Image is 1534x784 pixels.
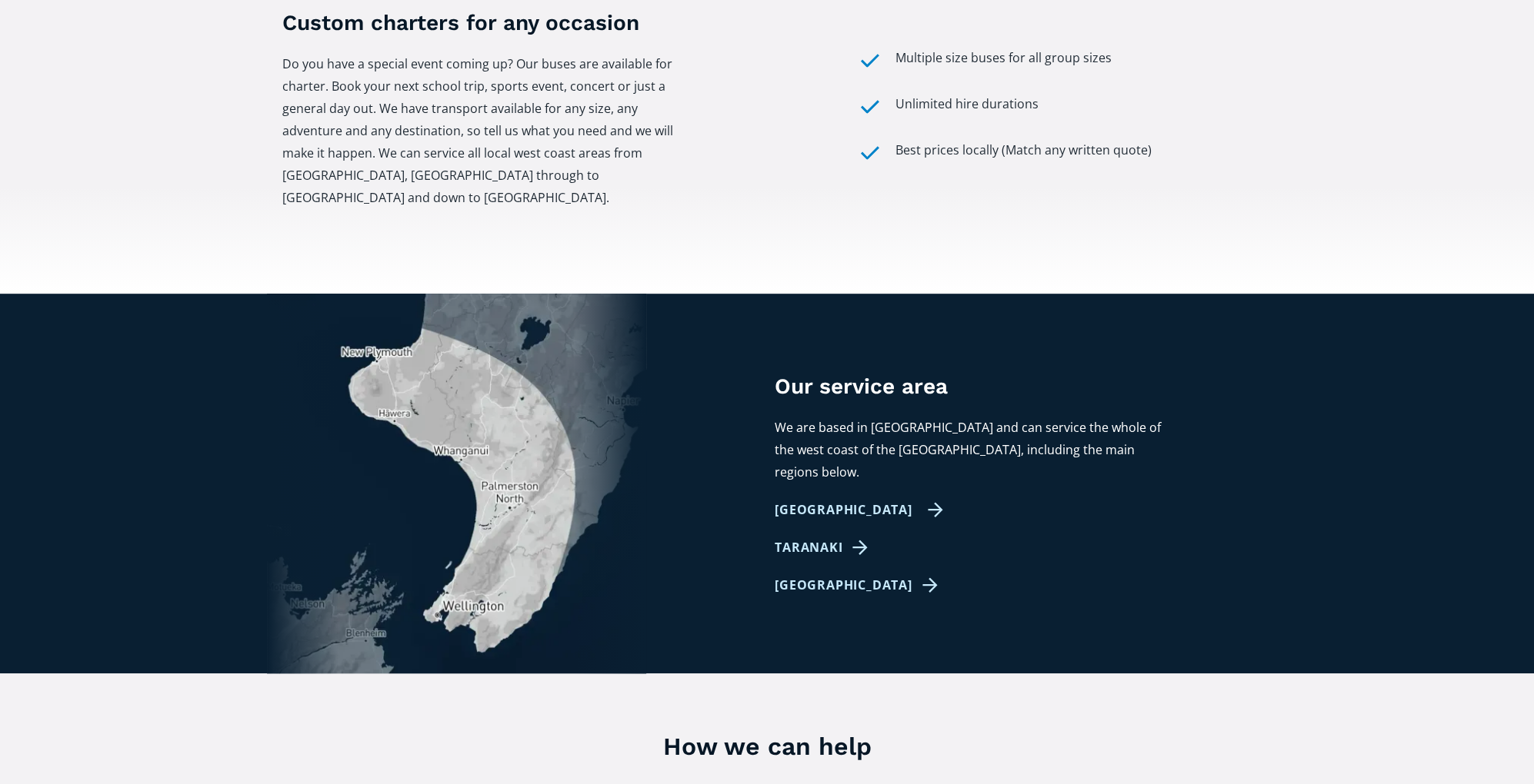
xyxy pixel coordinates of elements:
[775,537,873,559] a: Taranaki
[15,731,1519,762] h3: How we can help
[775,371,1252,401] h3: Our service area
[775,499,943,521] a: [GEOGRAPHIC_DATA]
[775,574,943,596] a: [GEOGRAPHIC_DATA]
[282,53,677,209] p: Do you have a special event coming up? Our buses are available for charter. Book your next school...
[895,47,1112,74] div: Multiple size buses for all group sizes
[895,139,1152,166] div: Best prices locally (Match any written quote)
[282,8,677,38] h3: Custom charters for any occasion
[775,417,1169,483] p: We are based in [GEOGRAPHIC_DATA] and can service the whole of the west coast of the [GEOGRAPHIC_...
[895,93,1039,120] div: Unlimited hire durations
